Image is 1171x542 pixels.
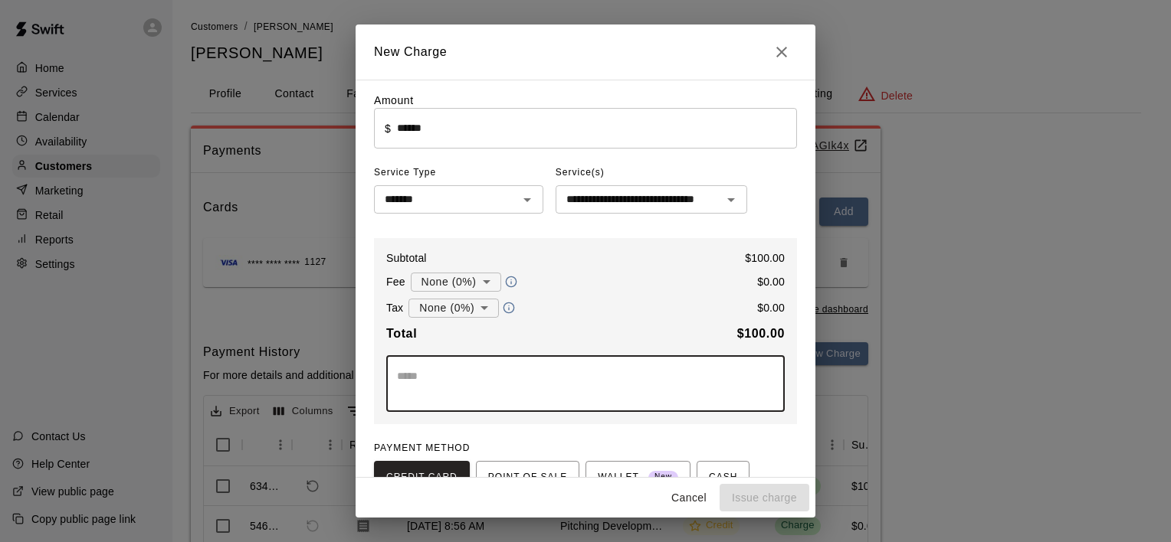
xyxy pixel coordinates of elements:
[598,465,678,490] span: WALLET
[585,461,690,495] button: WALLET New
[517,189,538,211] button: Open
[476,461,579,495] button: POINT OF SALE
[556,161,605,185] span: Service(s)
[374,461,470,495] button: CREDIT CARD
[697,461,750,495] button: CASH
[386,327,417,340] b: Total
[745,250,785,266] p: $ 100.00
[374,161,543,185] span: Service Type
[709,465,737,490] span: CASH
[488,465,567,490] span: POINT OF SALE
[720,189,742,211] button: Open
[648,467,678,488] span: New
[411,268,501,296] div: None (0%)
[757,300,785,315] p: $ 0.00
[386,300,403,315] p: Tax
[408,294,499,322] div: None (0%)
[385,121,391,136] p: $
[374,442,470,453] span: PAYMENT METHOD
[766,37,797,67] button: Close
[664,484,713,512] button: Cancel
[737,327,785,340] b: $ 100.00
[386,274,405,289] p: Fee
[757,274,785,289] p: $ 0.00
[386,465,458,490] span: CREDIT CARD
[374,94,414,106] label: Amount
[386,250,427,266] p: Subtotal
[356,24,815,80] h2: New Charge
